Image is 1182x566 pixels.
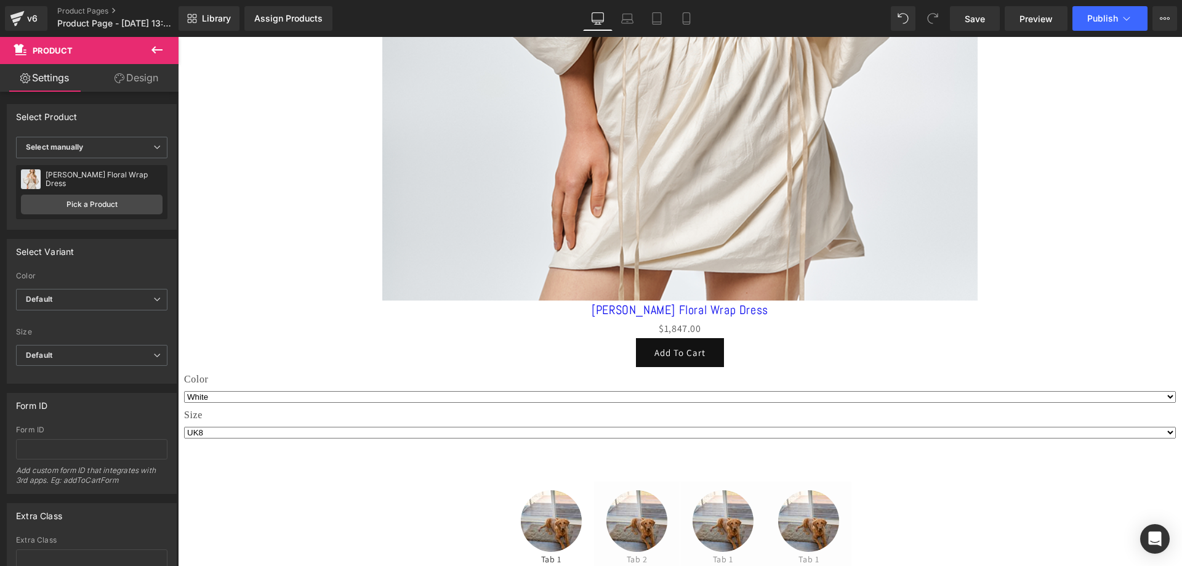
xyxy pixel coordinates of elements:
[1072,6,1148,31] button: Publish
[16,394,47,411] div: Form ID
[600,515,661,530] div: Tab 1
[1087,14,1118,23] span: Publish
[21,195,163,214] a: Pick a Product
[16,240,74,257] div: Select Variant
[16,426,167,434] div: Form ID
[642,6,672,31] a: Tablet
[672,6,701,31] a: Mobile
[343,515,404,530] div: Tab 1
[414,265,590,280] a: [PERSON_NAME] Floral Wrap Dress
[16,272,167,284] label: Color
[26,294,52,304] b: Default
[1019,12,1053,25] span: Preview
[21,169,41,189] img: pImage
[891,6,915,31] button: Undo
[965,12,985,25] span: Save
[57,6,199,16] a: Product Pages
[6,372,998,387] label: Size
[16,105,78,122] div: Select Product
[16,328,167,340] label: Size
[613,6,642,31] a: Laptop
[6,336,998,351] label: Color
[26,350,52,360] b: Default
[202,13,231,24] span: Library
[46,171,163,188] div: [PERSON_NAME] Floral Wrap Dress
[254,14,323,23] div: Assign Products
[25,10,40,26] div: v6
[1152,6,1177,31] button: More
[1140,524,1170,554] div: Open Intercom Messenger
[5,6,47,31] a: v6
[16,466,167,493] div: Add custom form ID that integrates with 3rd apps. Eg: addToCartForm
[92,64,181,92] a: Design
[33,46,73,55] span: Product
[26,142,83,152] b: Select manually
[1005,6,1067,31] a: Preview
[16,504,62,521] div: Extra Class
[583,6,613,31] a: Desktop
[16,536,167,544] div: Extra Class
[179,6,239,31] a: New Library
[515,515,576,530] div: Tab 1
[920,6,945,31] button: Redo
[57,18,175,28] span: Product Page - [DATE] 13:24:10
[481,283,523,301] span: $1,847.00
[428,515,489,530] div: Tab 2
[458,301,546,330] button: Add To Cart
